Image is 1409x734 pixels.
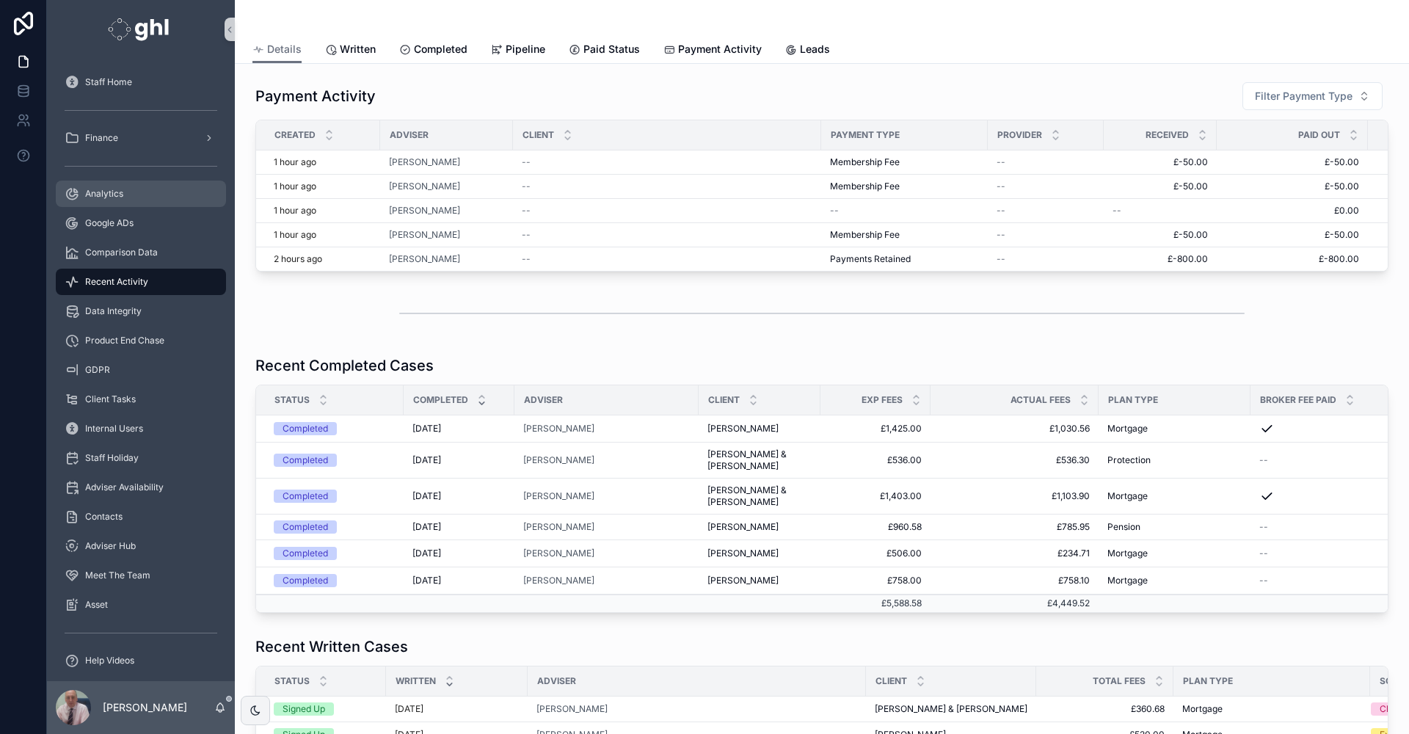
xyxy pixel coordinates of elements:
span: £0.00 [1226,205,1359,217]
a: Data Integrity [56,298,226,324]
a: 1 hour ago [274,205,371,217]
img: App logo [108,18,173,41]
span: Created [274,129,316,141]
a: 2 hours ago [274,253,371,265]
p: 1 hour ago [274,156,316,168]
a: Completed [274,490,395,503]
span: Plan Type [1183,675,1233,687]
a: £960.58 [829,521,922,533]
span: Provider [997,129,1042,141]
span: -- [1259,548,1268,559]
span: £-50.00 [1113,181,1208,192]
a: Mortgage [1107,490,1242,502]
a: [PERSON_NAME] [523,575,594,586]
a: £536.30 [939,454,1090,466]
a: -- [997,181,1095,192]
a: [DATE] [395,703,519,715]
span: Staff Holiday [85,452,139,464]
a: Finance [56,125,226,151]
a: Membership Fee [830,181,979,192]
span: £234.71 [939,548,1090,559]
a: [PERSON_NAME] [707,548,812,559]
a: Google ADs [56,210,226,236]
span: Actual Fees [1011,394,1071,406]
a: [PERSON_NAME] & [PERSON_NAME] [707,448,812,472]
span: Membership Fee [830,181,900,192]
div: Signed Up [283,702,325,716]
span: -- [522,181,531,192]
a: [PERSON_NAME] [523,521,594,533]
a: £1,403.00 [829,490,922,502]
span: Exp Fees [862,394,903,406]
span: Paid Status [583,42,640,57]
a: -- [997,253,1095,265]
h1: Recent Written Cases [255,636,408,657]
span: -- [1259,575,1268,586]
a: £1,425.00 [829,423,922,435]
div: Completed [283,422,328,435]
span: -- [997,156,1005,168]
span: Adviser [537,675,576,687]
span: Contacts [85,511,123,523]
div: Completed [283,490,328,503]
span: £506.00 [829,548,922,559]
span: Mortgage [1107,548,1148,559]
a: -- [522,253,812,265]
a: Adviser Availability [56,474,226,501]
span: -- [997,205,1005,217]
a: [PERSON_NAME] [523,521,690,533]
a: [PERSON_NAME] [389,156,504,168]
span: £-50.00 [1226,229,1359,241]
a: Asset [56,592,226,618]
a: £758.10 [939,575,1090,586]
a: Membership Fee [830,156,979,168]
a: Staff Holiday [56,445,226,471]
h1: Payment Activity [255,86,376,106]
a: £360.68 [1045,703,1165,715]
a: -- [1259,575,1395,586]
a: [PERSON_NAME] [707,575,812,586]
span: [DATE] [412,575,441,586]
a: -- [1259,548,1395,559]
span: [PERSON_NAME] [707,575,779,586]
p: [DATE] [395,703,423,715]
a: [PERSON_NAME] [523,423,690,435]
div: scrollable content [47,59,235,681]
a: -- [1259,521,1395,533]
span: Client [708,394,740,406]
span: Completed [414,42,467,57]
span: Status [274,394,310,406]
a: [PERSON_NAME] [389,229,504,241]
a: -- [522,229,812,241]
span: Mortgage [1107,490,1148,502]
a: £-50.00 [1113,229,1208,241]
span: -- [830,205,839,217]
span: -- [1259,521,1268,533]
a: [PERSON_NAME] [389,253,460,265]
a: Meet The Team [56,562,226,589]
span: -- [997,229,1005,241]
span: Recent Activity [85,276,148,288]
span: £1,103.90 [939,490,1090,502]
span: Filter Payment Type [1255,89,1352,103]
span: Analytics [85,188,123,200]
a: Adviser Hub [56,533,226,559]
p: 1 hour ago [274,205,316,217]
a: Help Videos [56,647,226,674]
a: [PERSON_NAME] [523,423,594,435]
span: £-50.00 [1113,156,1208,168]
a: GDPR [56,357,226,383]
a: [PERSON_NAME] [389,229,460,241]
a: Written [325,36,376,65]
a: [PERSON_NAME] [389,156,460,168]
span: Paid Out [1298,129,1340,141]
a: [DATE] [412,490,506,502]
a: [DATE] [412,521,506,533]
span: [PERSON_NAME] [707,521,779,533]
span: £536.00 [829,454,922,466]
